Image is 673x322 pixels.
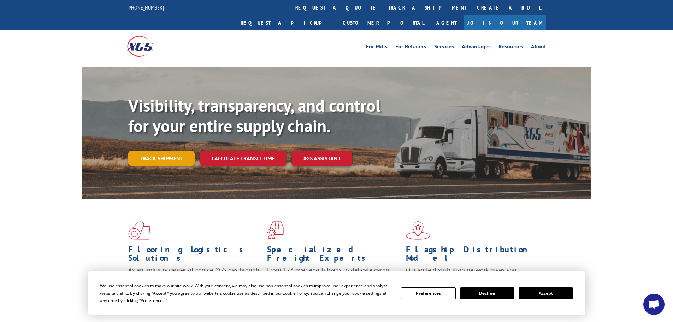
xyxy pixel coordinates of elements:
img: xgs-icon-flagship-distribution-model-red [406,221,430,240]
a: Customer Portal [337,15,429,30]
h1: Flagship Distribution Model [406,245,539,266]
a: Open chat [643,294,665,315]
h1: Flooring Logistics Solutions [128,245,262,266]
div: We use essential cookies to make our site work. With your consent, we may also use non-essential ... [100,282,392,304]
span: Our agile distribution network gives you nationwide inventory management on demand. [406,266,536,282]
button: Decline [460,287,514,299]
button: Accept [519,287,573,299]
b: Visibility, transparency, and control for your entire supply chain. [128,94,380,137]
img: xgs-icon-total-supply-chain-intelligence-red [128,221,150,240]
a: For Mills [366,44,388,52]
a: Track shipment [128,151,195,166]
div: Cookie Consent Prompt [88,271,585,315]
a: XGS ASSISTANT [292,151,352,166]
a: Advantages [462,44,491,52]
a: Join Our Team [464,15,546,30]
p: From 123 overlength loads to delicate cargo, our experienced staff knows the best way to move you... [267,266,401,297]
a: Resources [498,44,523,52]
a: Agent [429,15,464,30]
h1: Specialized Freight Experts [267,245,401,266]
a: Services [434,44,454,52]
span: Preferences [141,298,165,304]
button: Preferences [401,287,455,299]
a: [PHONE_NUMBER] [127,4,164,11]
img: xgs-icon-focused-on-flooring-red [267,221,284,240]
a: About [531,44,546,52]
a: Calculate transit time [200,151,286,166]
span: As an industry carrier of choice, XGS has brought innovation and dedication to flooring logistics... [128,266,261,291]
a: For Retailers [395,44,426,52]
span: Cookie Policy [282,290,308,296]
a: Request a pickup [235,15,337,30]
